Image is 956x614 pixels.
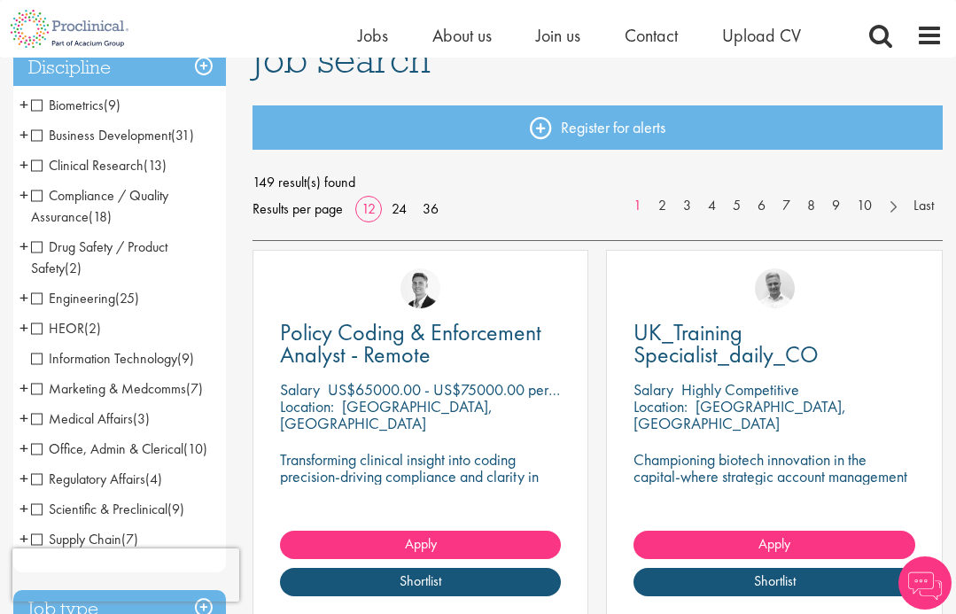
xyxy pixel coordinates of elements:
[625,24,678,47] a: Contact
[115,289,139,307] span: (25)
[31,126,194,144] span: Business Development
[19,121,28,148] span: +
[848,196,881,216] a: 10
[31,96,104,114] span: Biometrics
[31,409,133,428] span: Medical Affairs
[625,196,650,216] a: 1
[724,196,750,216] a: 5
[633,322,915,366] a: UK_Training Specialist_daily_CO
[674,196,700,216] a: 3
[19,525,28,552] span: +
[31,289,115,307] span: Engineering
[19,315,28,341] span: +
[633,317,819,369] span: UK_Training Specialist_daily_CO
[633,379,673,400] span: Salary
[19,465,28,492] span: +
[19,405,28,431] span: +
[19,152,28,178] span: +
[280,568,562,596] a: Shortlist
[171,126,194,144] span: (31)
[31,237,167,277] span: Drug Safety / Product Safety
[31,439,183,458] span: Office, Admin & Clerical
[755,268,795,308] img: Joshua Bye
[31,156,167,175] span: Clinical Research
[13,49,226,87] h3: Discipline
[253,35,431,83] span: Job search
[355,199,382,218] a: 12
[31,156,144,175] span: Clinical Research
[280,396,493,433] p: [GEOGRAPHIC_DATA], [GEOGRAPHIC_DATA]
[19,495,28,522] span: +
[31,530,121,548] span: Supply Chain
[12,548,239,602] iframe: reCAPTCHA
[536,24,580,47] a: Join us
[19,233,28,260] span: +
[633,531,915,559] a: Apply
[31,319,101,338] span: HEOR
[633,396,688,416] span: Location:
[253,169,943,196] span: 149 result(s) found
[186,379,203,398] span: (7)
[31,319,84,338] span: HEOR
[681,379,799,400] p: Highly Competitive
[633,451,915,518] p: Championing biotech innovation in the capital-where strategic account management meets scientific...
[749,196,774,216] a: 6
[133,409,150,428] span: (3)
[19,375,28,401] span: +
[19,182,28,208] span: +
[758,534,790,553] span: Apply
[898,556,952,610] img: Chatbot
[31,530,138,548] span: Supply Chain
[31,379,203,398] span: Marketing & Medcomms
[633,568,915,596] a: Shortlist
[405,534,437,553] span: Apply
[280,451,562,501] p: Transforming clinical insight into coding precision-driving compliance and clarity in healthcare ...
[280,317,541,369] span: Policy Coding & Enforcement Analyst - Remote
[31,96,120,114] span: Biometrics
[167,500,184,518] span: (9)
[31,500,167,518] span: Scientific & Preclinical
[699,196,725,216] a: 4
[385,199,413,218] a: 24
[358,24,388,47] a: Jobs
[823,196,849,216] a: 9
[280,379,320,400] span: Salary
[280,322,562,366] a: Policy Coding & Enforcement Analyst - Remote
[773,196,799,216] a: 7
[416,199,445,218] a: 36
[328,379,592,400] p: US$65000.00 - US$75000.00 per annum
[905,196,943,216] a: Last
[31,470,145,488] span: Regulatory Affairs
[31,186,168,226] span: Compliance / Quality Assurance
[31,470,162,488] span: Regulatory Affairs
[253,105,943,150] a: Register for alerts
[31,500,184,518] span: Scientific & Preclinical
[400,268,440,308] img: George Watson
[183,439,207,458] span: (10)
[177,349,194,368] span: (9)
[104,96,120,114] span: (9)
[280,531,562,559] a: Apply
[649,196,675,216] a: 2
[84,319,101,338] span: (2)
[722,24,801,47] a: Upload CV
[19,91,28,118] span: +
[121,530,138,548] span: (7)
[432,24,492,47] a: About us
[31,439,207,458] span: Office, Admin & Clerical
[19,284,28,311] span: +
[19,435,28,462] span: +
[31,409,150,428] span: Medical Affairs
[89,207,112,226] span: (18)
[31,379,186,398] span: Marketing & Medcomms
[31,289,139,307] span: Engineering
[31,126,171,144] span: Business Development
